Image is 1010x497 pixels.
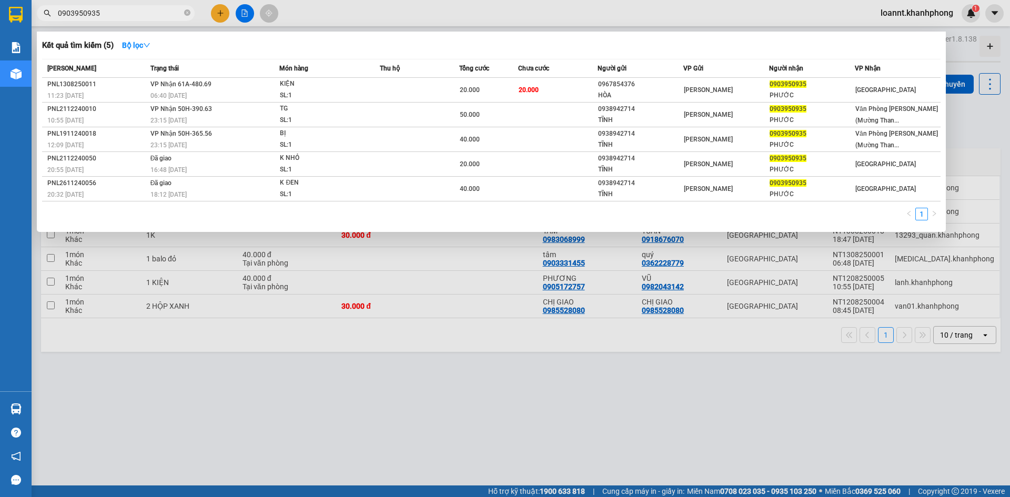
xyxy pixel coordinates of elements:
span: Văn Phòng [PERSON_NAME] (Mường Than... [855,130,938,149]
div: 0938942714 [598,178,683,189]
span: 18:12 [DATE] [150,191,187,198]
span: [PERSON_NAME] [684,136,733,143]
span: [PERSON_NAME] [684,160,733,168]
div: PNL2112240010 [47,104,147,115]
div: K NHỎ [280,153,359,164]
span: 20.000 [519,86,539,94]
span: 12:09 [DATE] [47,141,84,149]
button: right [928,208,941,220]
span: Đã giao [150,179,172,187]
span: [GEOGRAPHIC_DATA] [855,160,916,168]
span: 20.000 [460,86,480,94]
div: 0938942714 [598,128,683,139]
button: Bộ lọcdown [114,37,159,54]
span: down [143,42,150,49]
span: message [11,475,21,485]
div: PNL1308250011 [47,79,147,90]
span: question-circle [11,428,21,438]
span: 23:15 [DATE] [150,117,187,124]
span: 40.000 [460,185,480,192]
img: warehouse-icon [11,403,22,414]
strong: Bộ lọc [122,41,150,49]
div: TĨNH [598,115,683,126]
span: Tổng cước [459,65,489,72]
span: 0903950935 [770,155,806,162]
div: PHƯỚC [770,164,854,175]
span: search [44,9,51,17]
span: close-circle [184,8,190,18]
img: warehouse-icon [11,68,22,79]
span: 40.000 [460,136,480,143]
div: PNL2611240056 [47,178,147,189]
span: VP Nhận [855,65,881,72]
div: 0967854376 [598,79,683,90]
div: TĨNH [598,139,683,150]
span: Trạng thái [150,65,179,72]
span: VP Nhận 50H-365.56 [150,130,212,137]
span: [GEOGRAPHIC_DATA] [855,86,916,94]
div: SL: 1 [280,90,359,102]
span: 20.000 [460,160,480,168]
span: left [906,210,912,217]
span: 50.000 [460,111,480,118]
div: 0938942714 [598,104,683,115]
span: [PERSON_NAME] [684,111,733,118]
div: HÒA [598,90,683,101]
span: 0903950935 [770,130,806,137]
span: 16:48 [DATE] [150,166,187,174]
div: PHƯỚC [770,115,854,126]
span: VP Gửi [683,65,703,72]
div: SL: 1 [280,115,359,126]
span: right [931,210,937,217]
div: SL: 1 [280,189,359,200]
div: TG [280,103,359,115]
div: SL: 1 [280,164,359,176]
div: PNL2112240050 [47,153,147,164]
span: Đã giao [150,155,172,162]
div: SL: 1 [280,139,359,151]
h3: Kết quả tìm kiếm ( 5 ) [42,40,114,51]
span: 23:15 [DATE] [150,141,187,149]
span: 0903950935 [770,105,806,113]
div: TĨNH [598,164,683,175]
span: Người gửi [598,65,627,72]
span: [PERSON_NAME] [684,185,733,192]
span: 0903950935 [770,179,806,187]
div: TĨNH [598,189,683,200]
div: KIỆN [280,78,359,90]
li: Previous Page [903,208,915,220]
input: Tìm tên, số ĐT hoặc mã đơn [58,7,182,19]
div: PNL1911240018 [47,128,147,139]
span: 06:40 [DATE] [150,92,187,99]
span: Văn Phòng [PERSON_NAME] (Mường Than... [855,105,938,124]
span: 20:55 [DATE] [47,166,84,174]
li: Next Page [928,208,941,220]
div: 0938942714 [598,153,683,164]
div: K ĐEN [280,177,359,189]
div: BỊ [280,128,359,139]
div: PHƯỚC [770,139,854,150]
span: notification [11,451,21,461]
button: left [903,208,915,220]
span: VP Nhận 61A-480.69 [150,80,211,88]
img: logo-vxr [9,7,23,23]
span: 20:32 [DATE] [47,191,84,198]
div: PHƯỚC [770,189,854,200]
span: Người nhận [769,65,803,72]
span: 0903950935 [770,80,806,88]
span: [GEOGRAPHIC_DATA] [855,185,916,192]
a: 1 [916,208,927,220]
span: [PERSON_NAME] [684,86,733,94]
span: [PERSON_NAME] [47,65,96,72]
span: close-circle [184,9,190,16]
div: PHƯỚC [770,90,854,101]
span: VP Nhận 50H-390.63 [150,105,212,113]
li: 1 [915,208,928,220]
span: Món hàng [279,65,308,72]
img: solution-icon [11,42,22,53]
span: Thu hộ [380,65,400,72]
span: 10:55 [DATE] [47,117,84,124]
span: 11:23 [DATE] [47,92,84,99]
span: Chưa cước [518,65,549,72]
